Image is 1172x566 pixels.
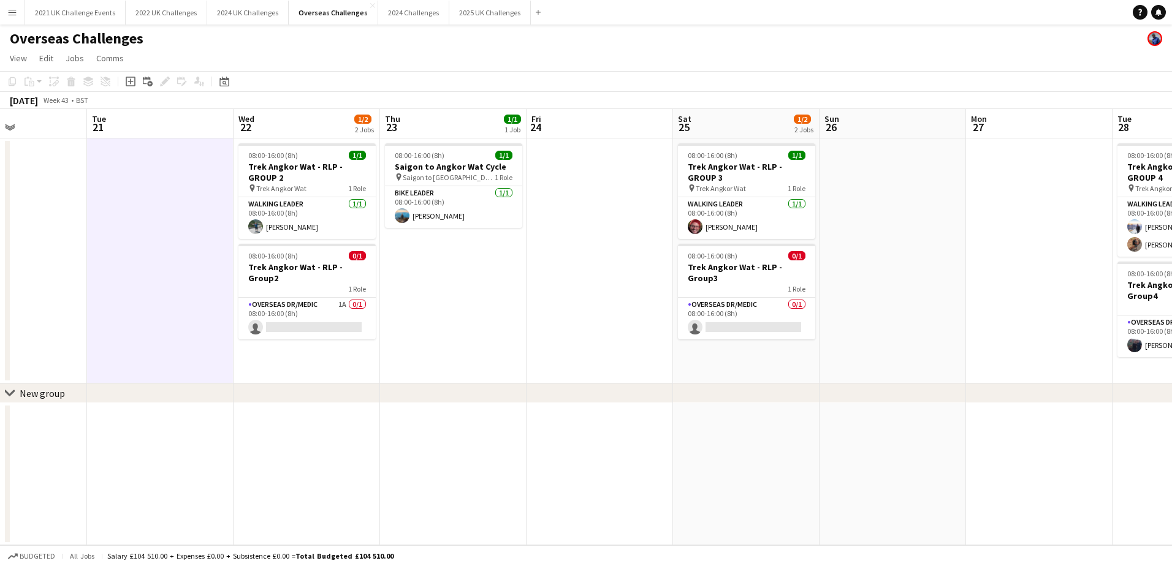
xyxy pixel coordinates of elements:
app-job-card: 08:00-16:00 (8h)0/1Trek Angkor Wat - RLP - Group31 RoleOverseas Dr/Medic0/108:00-16:00 (8h) [678,244,815,339]
button: 2022 UK Challenges [126,1,207,25]
app-card-role: Walking Leader1/108:00-16:00 (8h)[PERSON_NAME] [678,197,815,239]
span: 1/1 [495,151,512,160]
span: 22 [237,120,254,134]
app-card-role: Walking Leader1/108:00-16:00 (8h)[PERSON_NAME] [238,197,376,239]
h3: Trek Angkor Wat - RLP - GROUP 3 [678,161,815,183]
app-job-card: 08:00-16:00 (8h)1/1Trek Angkor Wat - RLP - GROUP 2 Trek Angkor Wat1 RoleWalking Leader1/108:00-16... [238,143,376,239]
app-card-role: Overseas Dr/Medic0/108:00-16:00 (8h) [678,298,815,339]
span: View [10,53,27,64]
span: 1 Role [348,184,366,193]
span: 1/2 [794,115,811,124]
span: Comms [96,53,124,64]
span: 23 [383,120,400,134]
span: Budgeted [20,552,55,560]
a: Jobs [61,50,89,66]
span: 1 Role [348,284,366,293]
button: 2021 UK Challenge Events [25,1,126,25]
div: 1 Job [504,125,520,134]
app-card-role: Bike Leader1/108:00-16:00 (8h)[PERSON_NAME] [385,186,522,228]
span: Saigon to [GEOGRAPHIC_DATA] [403,173,495,182]
h3: Trek Angkor Wat - RLP - GROUP 2 [238,161,376,183]
span: Wed [238,113,254,124]
button: 2024 Challenges [378,1,449,25]
h1: Overseas Challenges [10,29,143,48]
h3: Saigon to Angkor Wat Cycle [385,161,522,172]
h3: Trek Angkor Wat - RLP - Group2 [238,262,376,284]
span: 08:00-16:00 (8h) [248,251,298,260]
span: Sun [824,113,839,124]
div: New group [20,387,65,399]
span: 27 [969,120,987,134]
span: 28 [1116,120,1132,134]
span: Trek Angkor Wat [256,184,306,193]
app-job-card: 08:00-16:00 (8h)0/1Trek Angkor Wat - RLP - Group21 RoleOverseas Dr/Medic1A0/108:00-16:00 (8h) [238,244,376,339]
span: Edit [39,53,53,64]
div: BST [76,96,88,105]
span: All jobs [67,551,97,560]
span: Thu [385,113,400,124]
span: 1/1 [788,151,805,160]
span: 1 Role [495,173,512,182]
span: Trek Angkor Wat [696,184,746,193]
a: Comms [91,50,129,66]
span: Jobs [66,53,84,64]
div: 2 Jobs [355,125,374,134]
span: 08:00-16:00 (8h) [248,151,298,160]
span: 08:00-16:00 (8h) [688,151,737,160]
span: Tue [92,113,106,124]
span: 24 [530,120,541,134]
span: Week 43 [40,96,71,105]
app-user-avatar: Andy Baker [1147,31,1162,46]
app-job-card: 08:00-16:00 (8h)1/1Trek Angkor Wat - RLP - GROUP 3 Trek Angkor Wat1 RoleWalking Leader1/108:00-16... [678,143,815,239]
span: Mon [971,113,987,124]
span: 0/1 [788,251,805,260]
a: View [5,50,32,66]
span: Sat [678,113,691,124]
app-card-role: Overseas Dr/Medic1A0/108:00-16:00 (8h) [238,298,376,339]
span: Tue [1117,113,1132,124]
span: 1 Role [788,284,805,293]
h3: Trek Angkor Wat - RLP - Group3 [678,262,815,284]
button: Budgeted [6,549,57,563]
span: Total Budgeted £104 510.00 [295,551,394,560]
span: 26 [823,120,839,134]
app-job-card: 08:00-16:00 (8h)1/1Saigon to Angkor Wat Cycle Saigon to [GEOGRAPHIC_DATA]1 RoleBike Leader1/108:0... [385,143,522,228]
span: 1/1 [349,151,366,160]
span: 08:00-16:00 (8h) [688,251,737,260]
span: 21 [90,120,106,134]
div: 2 Jobs [794,125,813,134]
span: 1/1 [504,115,521,124]
span: 0/1 [349,251,366,260]
span: 1 Role [788,184,805,193]
div: Salary £104 510.00 + Expenses £0.00 + Subsistence £0.00 = [107,551,394,560]
div: [DATE] [10,94,38,107]
button: 2025 UK Challenges [449,1,531,25]
span: Fri [531,113,541,124]
span: 08:00-16:00 (8h) [395,151,444,160]
button: 2024 UK Challenges [207,1,289,25]
span: 1/2 [354,115,371,124]
span: 25 [676,120,691,134]
button: Overseas Challenges [289,1,378,25]
a: Edit [34,50,58,66]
